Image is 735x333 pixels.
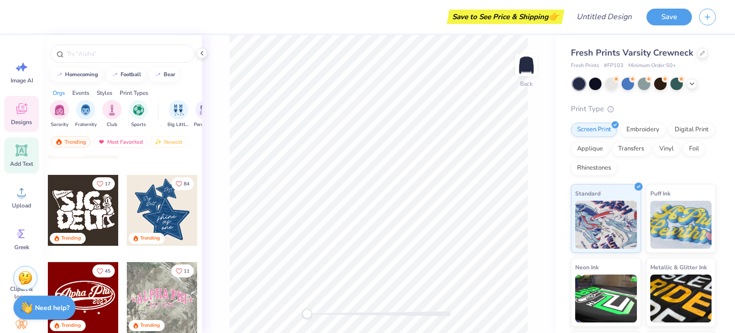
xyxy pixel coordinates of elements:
[105,182,111,186] span: 17
[92,177,115,190] button: Like
[171,177,194,190] button: Like
[54,104,65,115] img: Sorority Image
[66,49,189,58] input: Try "Alpha"
[194,100,216,128] div: filter for Parent's Weekend
[184,269,189,274] span: 11
[571,142,609,156] div: Applique
[668,123,715,137] div: Digital Print
[107,121,117,128] span: Club
[121,72,141,77] div: football
[107,104,117,115] img: Club Image
[65,72,98,77] div: homecoming
[194,100,216,128] button: filter button
[571,47,693,58] span: Fresh Prints Varsity Crewneck
[167,100,189,128] div: filter for Big Little Reveal
[150,136,187,148] div: Newest
[650,275,712,322] img: Metallic & Glitter Ink
[154,72,162,78] img: trend_line.gif
[173,104,184,115] img: Big Little Reveal Image
[129,100,148,128] div: filter for Sports
[575,188,601,198] span: Standard
[131,121,146,128] span: Sports
[612,142,650,156] div: Transfers
[11,118,32,126] span: Designs
[92,264,115,277] button: Like
[575,201,637,249] img: Standard
[102,100,122,128] button: filter button
[628,62,676,70] span: Minimum Order: 50 +
[61,322,81,329] div: Trending
[129,100,148,128] button: filter button
[50,100,69,128] div: filter for Sorority
[75,100,97,128] button: filter button
[683,142,705,156] div: Foil
[61,235,81,242] div: Trending
[149,68,179,82] button: bear
[12,202,31,209] span: Upload
[650,188,670,198] span: Puff Ink
[75,100,97,128] div: filter for Fraternity
[200,104,211,115] img: Parent's Weekend Image
[569,7,639,26] input: Untitled Design
[650,201,712,249] img: Puff Ink
[120,89,148,97] div: Print Types
[50,68,102,82] button: homecoming
[571,161,617,175] div: Rhinestones
[53,89,65,97] div: Orgs
[620,123,666,137] div: Embroidery
[80,104,91,115] img: Fraternity Image
[575,262,599,272] span: Neon Ink
[102,100,122,128] div: filter for Club
[133,104,144,115] img: Sports Image
[571,103,716,115] div: Print Type
[111,72,119,78] img: trend_line.gif
[55,138,63,145] img: trending.gif
[97,89,112,97] div: Styles
[75,121,97,128] span: Fraternity
[575,275,637,322] img: Neon Ink
[11,77,33,84] span: Image AI
[571,62,599,70] span: Fresh Prints
[184,182,189,186] span: 84
[548,11,559,22] span: 👉
[51,136,90,148] div: Trending
[140,322,160,329] div: Trending
[155,138,162,145] img: newest.gif
[167,121,189,128] span: Big Little Reveal
[56,72,63,78] img: trend_line.gif
[520,80,533,88] div: Back
[604,62,624,70] span: # FP103
[194,121,216,128] span: Parent's Weekend
[449,10,562,24] div: Save to See Price & Shipping
[35,303,69,312] strong: Need help?
[653,142,680,156] div: Vinyl
[50,100,69,128] button: filter button
[167,100,189,128] button: filter button
[105,269,111,274] span: 45
[6,285,37,300] span: Clipart & logos
[646,9,692,25] button: Save
[93,136,147,148] div: Most Favorited
[14,243,29,251] span: Greek
[140,235,160,242] div: Trending
[106,68,145,82] button: football
[72,89,89,97] div: Events
[164,72,175,77] div: bear
[171,264,194,277] button: Like
[51,121,68,128] span: Sorority
[650,262,707,272] span: Metallic & Glitter Ink
[517,56,536,75] img: Back
[10,160,33,168] span: Add Text
[98,138,105,145] img: most_fav.gif
[302,309,312,319] div: Accessibility label
[571,123,617,137] div: Screen Print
